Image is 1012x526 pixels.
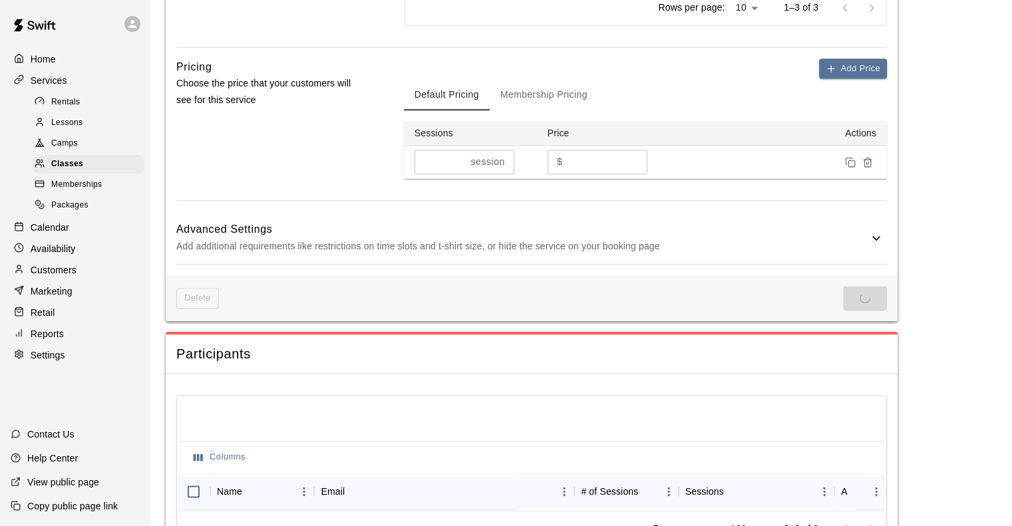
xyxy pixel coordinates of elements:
[176,345,887,363] span: Participants
[32,175,150,196] a: Memberships
[784,1,818,14] p: 1–3 of 3
[32,155,144,174] div: Classes
[176,221,868,238] h6: Advanced Settings
[32,93,144,112] div: Rentals
[685,473,724,510] div: Sessions
[294,481,314,501] button: Menu
[51,178,102,192] span: Memberships
[670,121,887,146] th: Actions
[176,238,868,255] p: Add additional requirements like restrictions on time slots and t-shirt size, or hide the service...
[51,199,88,212] span: Packages
[404,121,537,146] th: Sessions
[490,78,598,110] button: Membership Pricing
[574,473,678,510] div: # of Sessions
[32,134,150,154] a: Camps
[659,481,679,501] button: Menu
[724,482,743,501] button: Sort
[27,428,75,441] p: Contact Us
[51,96,81,109] span: Rentals
[32,176,144,194] div: Memberships
[31,53,56,66] p: Home
[11,70,139,90] a: Services
[658,1,725,14] p: Rows per page:
[51,137,78,150] span: Camps
[557,155,562,169] p: $
[834,473,886,510] div: Actions
[345,482,363,501] button: Sort
[32,92,150,112] a: Rentals
[11,260,139,280] a: Customers
[176,59,212,76] h6: Pricing
[31,327,64,340] p: Reports
[32,134,144,153] div: Camps
[27,475,99,489] p: View public page
[11,324,139,344] a: Reports
[321,473,345,510] div: Email
[11,49,139,69] a: Home
[11,303,139,323] a: Retail
[32,112,150,133] a: Lessons
[51,158,83,171] span: Classes
[190,447,249,467] button: Select columns
[32,196,150,216] a: Packages
[537,121,670,146] th: Price
[31,285,73,298] p: Marketing
[176,211,887,264] div: Advanced SettingsAdd additional requirements like restrictions on time slots and t-shirt size, or...
[31,221,69,234] p: Calendar
[11,217,139,237] a: Calendar
[176,75,361,108] p: Choose the price that your customers will see for this service
[31,74,67,87] p: Services
[31,348,65,362] p: Settings
[581,473,638,510] div: # of Sessions
[27,499,118,513] p: Copy public page link
[31,263,77,277] p: Customers
[27,452,78,465] p: Help Center
[217,473,242,510] div: Name
[177,510,886,521] div: No rows
[176,288,219,309] span: This class can't be deleted because its tied to: credits,
[31,242,76,255] p: Availability
[314,473,574,510] div: Email
[554,481,574,501] button: Menu
[210,473,314,510] div: Name
[814,481,834,501] button: Menu
[841,473,848,510] div: Actions
[11,345,139,365] a: Settings
[11,239,139,259] a: Availability
[848,482,866,501] button: Sort
[242,482,261,501] button: Sort
[866,481,886,501] button: Menu
[470,155,504,169] p: session
[51,116,83,130] span: Lessons
[11,281,139,301] a: Marketing
[638,482,657,501] button: Sort
[859,154,876,171] button: Remove price
[819,59,887,79] button: Add Price
[679,473,835,510] div: Sessions
[31,306,55,319] p: Retail
[404,78,490,110] button: Default Pricing
[32,154,150,175] a: Classes
[842,154,859,171] button: Duplicate price
[32,114,144,132] div: Lessons
[32,196,144,215] div: Packages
